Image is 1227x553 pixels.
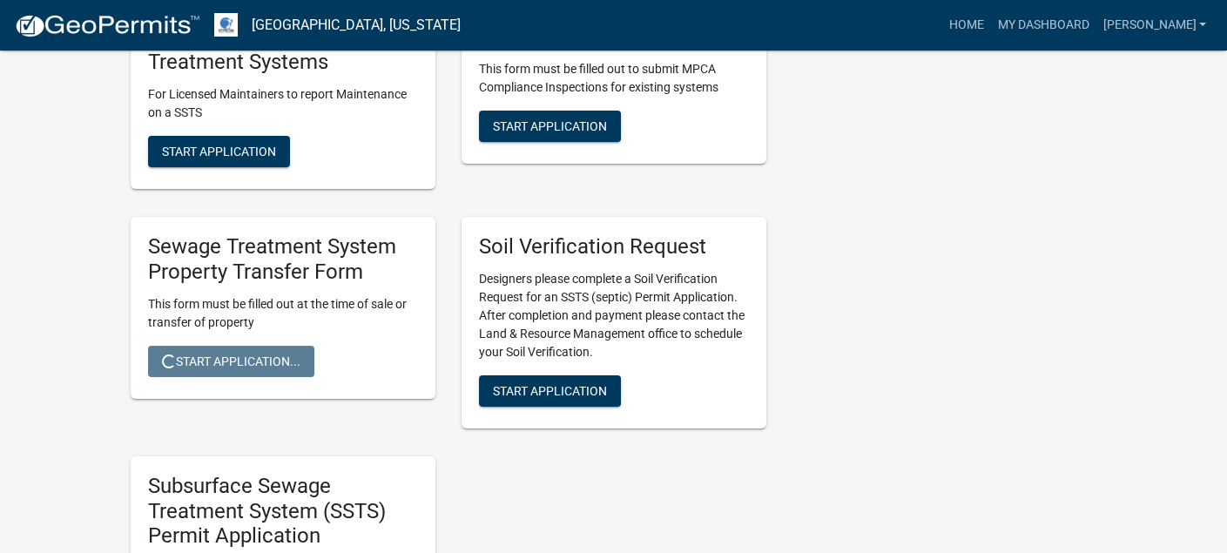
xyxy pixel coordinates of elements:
span: Start Application [493,383,607,397]
img: Otter Tail County, Minnesota [214,13,238,37]
span: Start Application... [162,354,300,368]
span: Start Application [162,145,276,158]
h5: Soil Verification Request [479,234,749,260]
button: Start Application [479,375,621,407]
p: For Licensed Maintainers to report Maintenance on a SSTS [148,85,418,122]
button: Start Application... [148,346,314,377]
a: [PERSON_NAME] [1096,9,1213,42]
p: This form must be filled out at the time of sale or transfer of property [148,295,418,332]
a: Home [941,9,990,42]
button: Start Application [148,136,290,167]
button: Start Application [479,111,621,142]
span: Start Application [493,119,607,133]
h5: Subsurface Sewage Treatment System (SSTS) Permit Application [148,474,418,549]
a: [GEOGRAPHIC_DATA], [US_STATE] [252,10,461,40]
p: This form must be filled out to submit MPCA Compliance Inspections for existing systems [479,60,749,97]
p: Designers please complete a Soil Verification Request for an SSTS (septic) Permit Application. Af... [479,270,749,361]
a: My Dashboard [990,9,1096,42]
h5: Sewage Treatment System Property Transfer Form [148,234,418,285]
